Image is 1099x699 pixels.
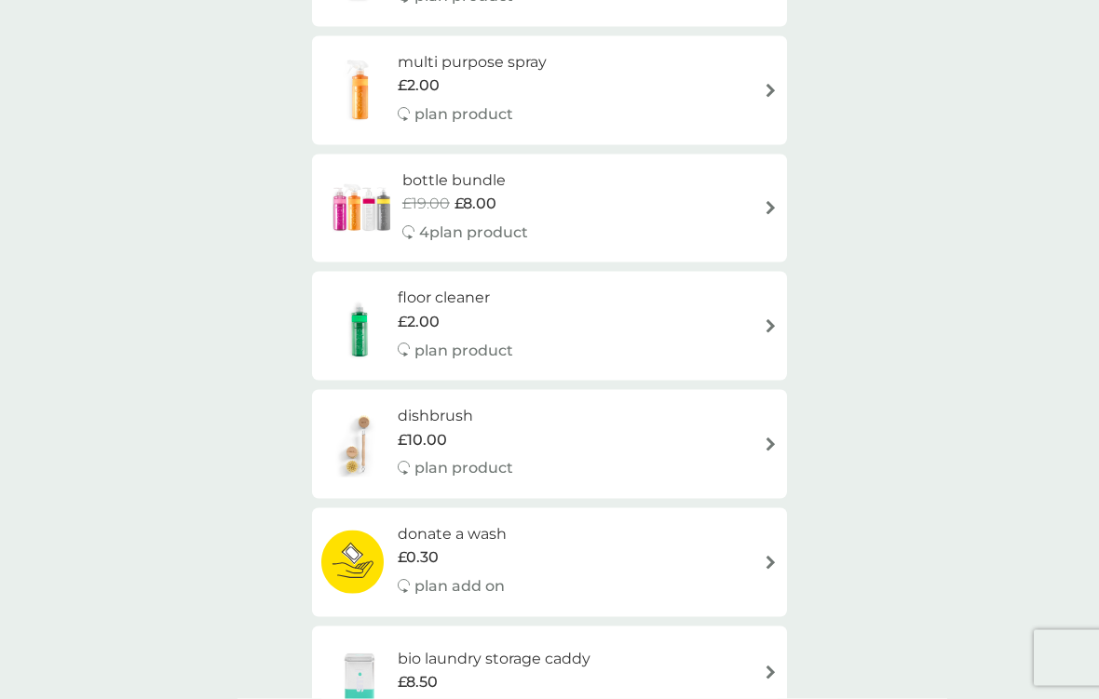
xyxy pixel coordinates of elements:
span: £8.00 [455,192,496,216]
h6: multi purpose spray [398,50,547,74]
img: dishbrush [321,412,398,477]
h6: bottle bundle [402,168,528,193]
img: multi purpose spray [321,58,398,123]
p: plan product [414,102,513,127]
span: £19.00 [402,192,450,216]
p: plan product [414,339,513,363]
img: arrow right [764,556,778,570]
img: arrow right [764,665,778,679]
span: £2.00 [398,310,440,334]
h6: bio laundry storage caddy [398,647,590,671]
span: £8.50 [398,670,438,694]
img: donate a wash [321,530,384,595]
span: £0.30 [398,545,439,570]
img: arrow right [764,84,778,98]
img: bottle bundle [321,176,402,241]
img: arrow right [764,201,778,215]
p: plan add on [414,574,505,598]
p: plan product [414,456,513,480]
h6: floor cleaner [398,286,513,310]
span: £10.00 [398,428,447,452]
p: 4 plan product [419,221,528,245]
span: £2.00 [398,74,440,98]
h6: dishbrush [398,404,513,428]
img: floor cleaner [321,294,398,359]
h6: donate a wash [398,522,507,546]
img: arrow right [764,319,778,333]
img: arrow right [764,437,778,451]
